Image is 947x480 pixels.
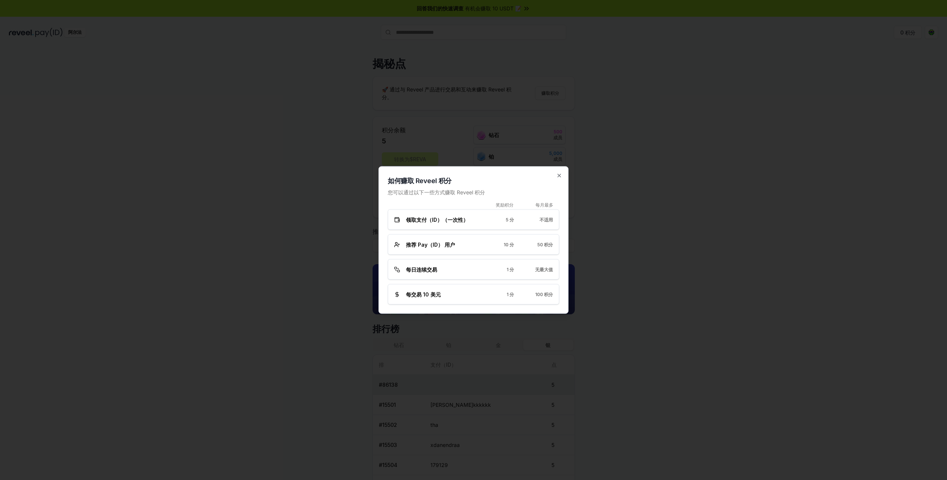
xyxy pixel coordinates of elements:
span: 100 积分 [535,291,553,297]
span: 每月最多 [535,202,553,208]
span: 10 分 [504,241,514,247]
span: 1 分 [507,266,514,272]
h2: 如何赚取 Reveel 积分 [388,176,559,186]
span: 不适用 [540,217,553,223]
span: 5 分 [506,217,514,223]
span: 每日连续交易 [406,266,437,273]
p: 您可以通过以下一些方式赚取 Reveel 积分 [388,188,559,196]
span: 奖励积分 [496,202,514,208]
span: 50 积分 [537,241,553,247]
span: 推荐 Pay（ID） 用户 [406,241,455,249]
span: 无最大值 [535,266,553,272]
span: 1 分 [507,291,514,297]
span: 每交易 10 美元 [406,291,441,298]
span: 领取支付（ID）（一次性） [406,216,468,224]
